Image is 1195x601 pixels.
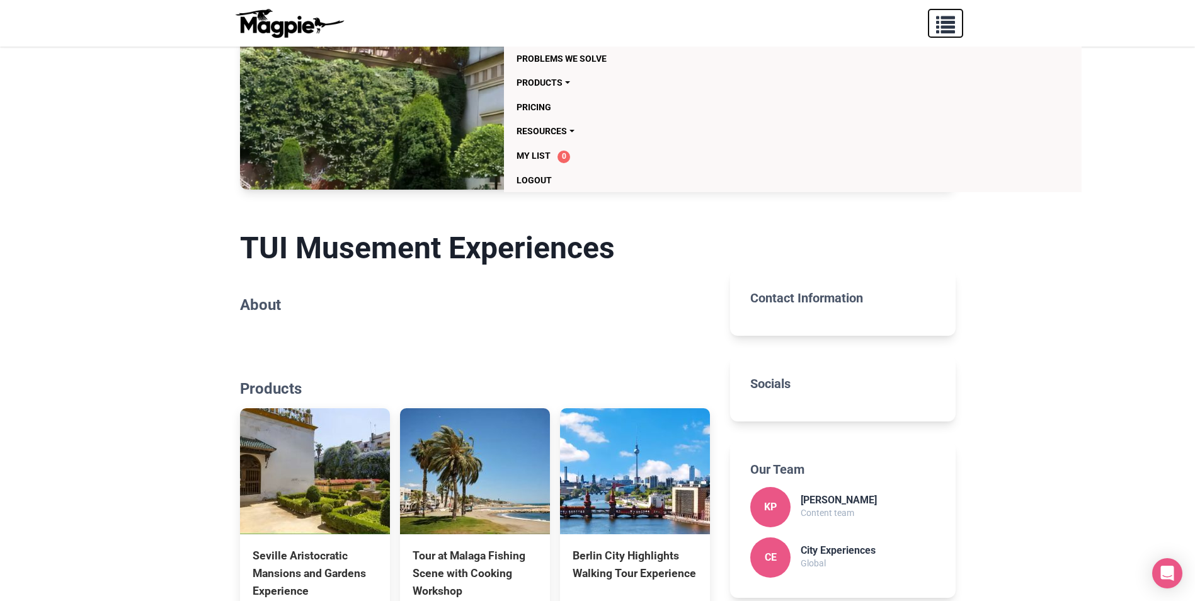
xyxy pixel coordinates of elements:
[560,408,710,534] img: Berlin City Highlights Walking Tour Experience
[517,95,924,119] a: Pricing
[750,376,935,391] h2: Socials
[517,71,924,94] a: Products
[517,144,924,168] a: My List 0
[517,47,924,71] a: Problems we solve
[517,119,924,143] a: Resources
[517,151,551,161] span: My List
[253,547,377,600] div: Seville Aristocratic Mansions and Gardens Experience
[801,544,876,556] h3: City Experiences
[573,547,697,582] div: Berlin City Highlights Walking Tour Experience
[750,537,791,578] div: CE
[1152,558,1182,588] div: Open Intercom Messenger
[413,547,537,600] div: Tour at Malaga Fishing Scene with Cooking Workshop
[750,290,935,306] h2: Contact Information
[400,408,550,534] img: Tour at Malaga Fishing Scene with Cooking Workshop
[801,494,877,506] h3: [PERSON_NAME]
[240,408,390,534] img: Seville Aristocratic Mansions and Gardens Experience
[517,168,924,192] a: Logout
[240,30,956,189] img: TUI Musement Experiences
[801,556,876,570] p: Global
[240,230,711,266] h1: TUI Musement Experiences
[801,506,877,520] p: Content team
[557,151,570,163] span: 0
[240,380,711,398] h2: Products
[240,296,711,314] h2: About
[232,8,346,38] img: logo-ab69f6fb50320c5b225c76a69d11143b.png
[750,487,791,527] div: KP
[750,462,935,477] h2: Our Team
